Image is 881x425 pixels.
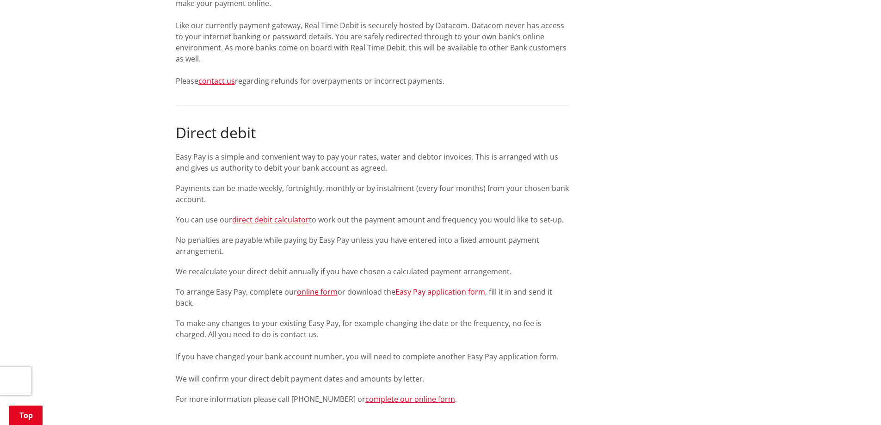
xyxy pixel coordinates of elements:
p: Payments can be made weekly, fortnightly, monthly or by instalment (every four months) from your ... [176,183,570,205]
p: To arrange Easy Pay, complete our or download the , fill it in and send it back. [176,286,570,308]
a: complete our online form [365,394,455,404]
p: We recalculate your direct debit annually if you have chosen a calculated payment arrangement. [176,266,570,277]
a: Easy Pay application form [395,287,485,297]
h2: Direct debit [176,124,570,142]
p: Like our currently payment gateway, Real Time Debit is securely hosted by Datacom. Datacom never ... [176,20,570,64]
a: contact us [198,76,235,86]
p: No penalties are payable while paying by Easy Pay unless you have entered into a fixed amount pay... [176,234,570,257]
iframe: Messenger Launcher [838,386,872,419]
p: Easy Pay is a simple and convenient way to pay your rates, water and debtor invoices. This is arr... [176,151,570,173]
p: For more information please call [PHONE_NUMBER] or . [176,394,570,405]
p: Please regarding refunds for overpayments or incorrect payments. [176,75,570,86]
a: Top [9,406,43,425]
a: online form [297,287,338,297]
p: To make any changes to your existing Easy Pay, for example changing the date or the frequency, no... [176,318,570,384]
a: direct debit calculator [232,215,309,225]
p: You can use our to work out the payment amount and frequency you would like to set-up. [176,214,570,225]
